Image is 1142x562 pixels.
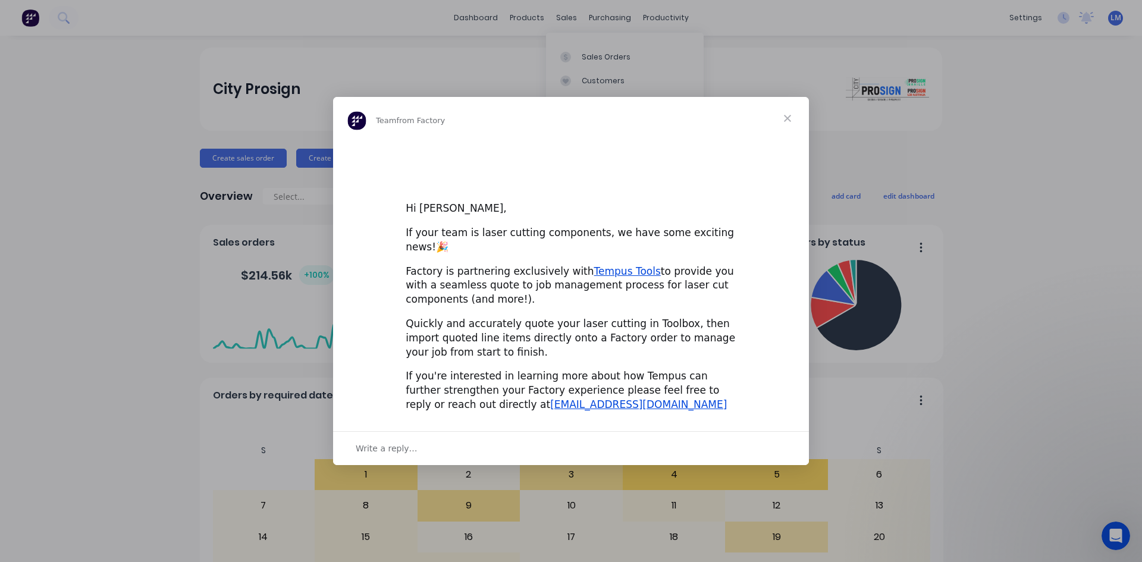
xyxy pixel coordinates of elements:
[406,369,736,412] div: If you're interested in learning more about how Tempus can further strengthen your Factory experi...
[766,97,809,140] span: Close
[406,317,736,359] div: Quickly and accurately quote your laser cutting in Toolbox, then import quoted line items directl...
[406,202,736,216] div: Hi [PERSON_NAME],
[347,111,366,130] img: Profile image for Team
[406,265,736,307] div: Factory is partnering exclusively with to provide you with a seamless quote to job management pro...
[550,398,727,410] a: [EMAIL_ADDRESS][DOMAIN_NAME]
[333,431,809,465] div: Open conversation and reply
[406,226,736,255] div: If your team is laser cutting components, we have some exciting news!🎉
[376,116,396,125] span: Team
[356,441,418,456] span: Write a reply…
[594,265,661,277] a: Tempus Tools
[396,116,445,125] span: from Factory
